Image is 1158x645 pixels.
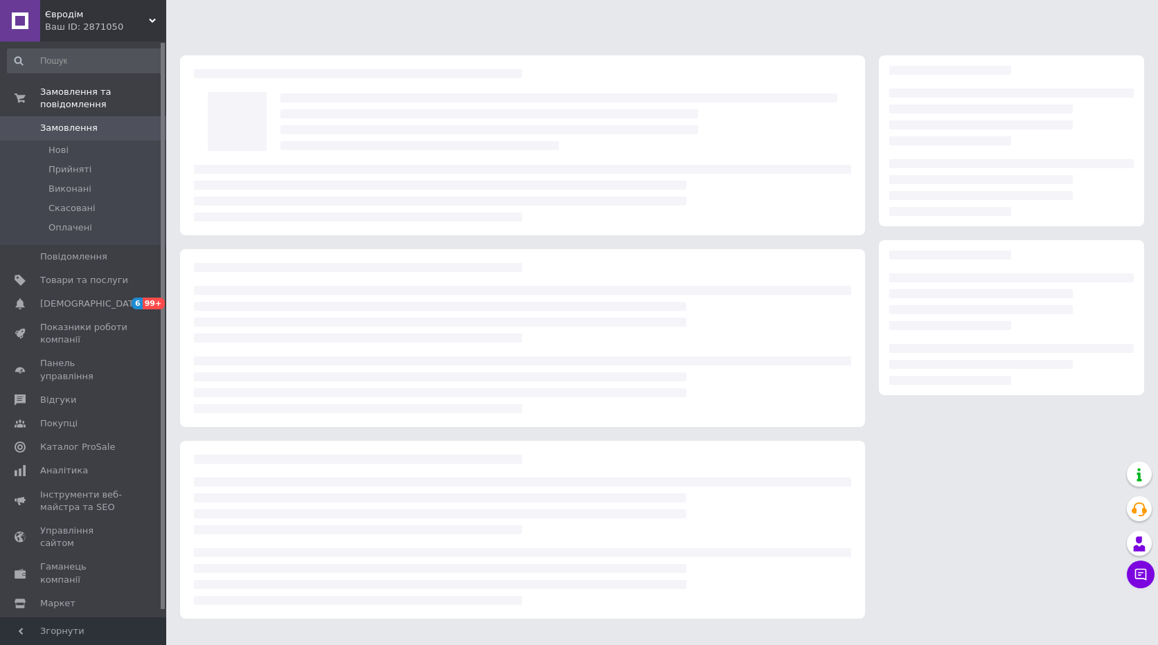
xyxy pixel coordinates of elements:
[48,183,91,195] span: Виконані
[143,298,166,309] span: 99+
[48,221,92,234] span: Оплачені
[40,321,128,346] span: Показники роботи компанії
[40,525,128,549] span: Управління сайтом
[40,251,107,263] span: Повідомлення
[40,298,143,310] span: [DEMOGRAPHIC_DATA]
[40,394,76,406] span: Відгуки
[48,144,69,156] span: Нові
[40,561,128,585] span: Гаманець компанії
[40,122,98,134] span: Замовлення
[40,86,166,111] span: Замовлення та повідомлення
[45,21,166,33] div: Ваш ID: 2871050
[40,489,128,514] span: Інструменти веб-майстра та SEO
[40,357,128,382] span: Панель управління
[48,163,91,176] span: Прийняті
[132,298,143,309] span: 6
[40,274,128,287] span: Товари та послуги
[7,48,163,73] input: Пошук
[40,597,75,610] span: Маркет
[40,464,88,477] span: Аналітика
[1127,561,1155,588] button: Чат з покупцем
[40,441,115,453] span: Каталог ProSale
[48,202,96,215] span: Скасовані
[45,8,149,21] span: Євродім
[40,417,78,430] span: Покупці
